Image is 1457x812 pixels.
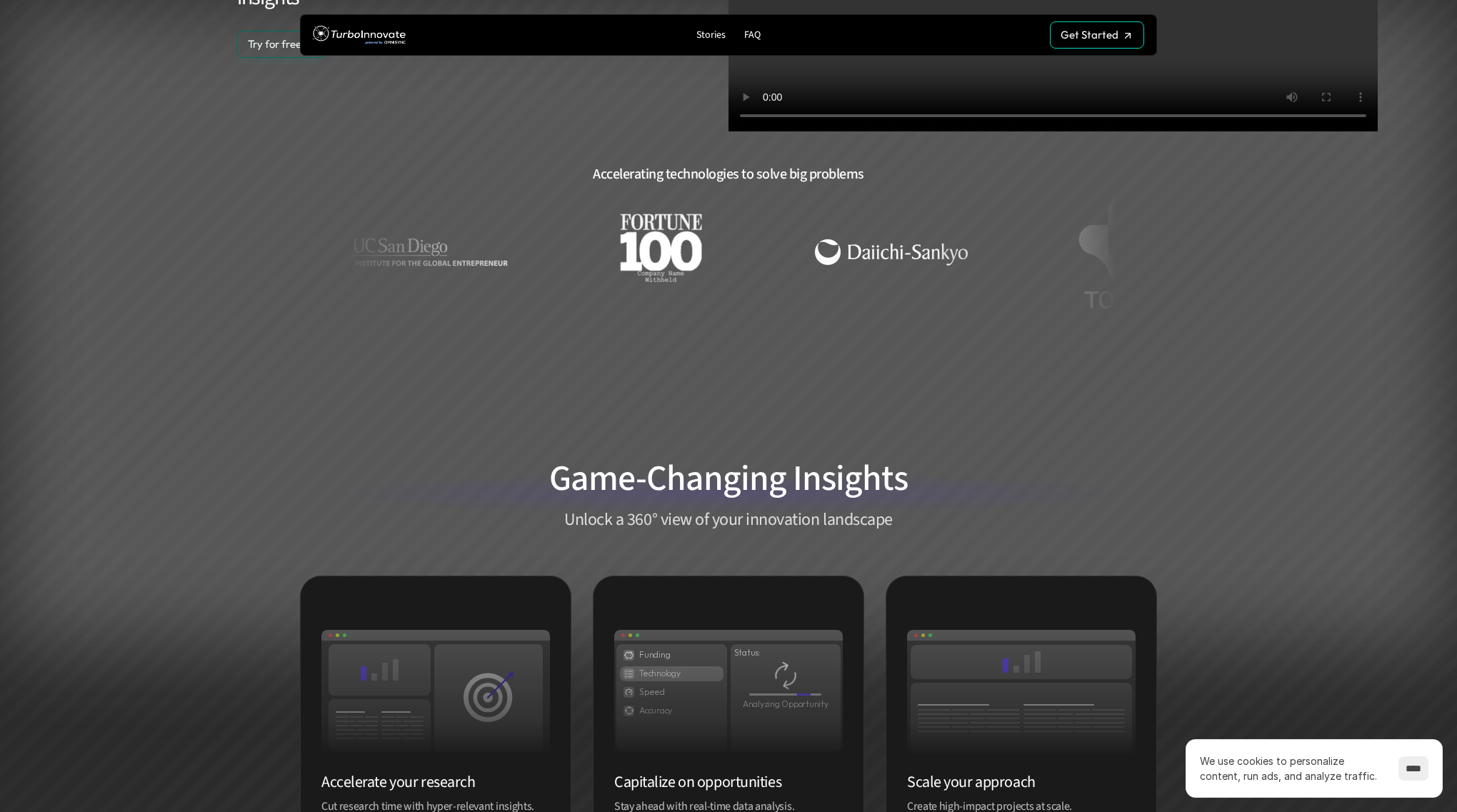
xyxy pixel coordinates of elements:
[313,22,406,49] img: TurboInnovate Logo
[1061,29,1118,41] p: Get Started
[744,29,761,41] p: FAQ
[696,29,726,41] p: Stories
[691,26,731,45] a: Stories
[1200,753,1384,783] p: We use cookies to personalize content, run ads, and analyze traffic.
[738,26,766,45] a: FAQ
[1050,21,1144,49] a: Get Started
